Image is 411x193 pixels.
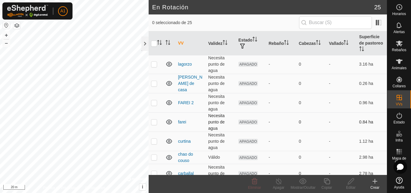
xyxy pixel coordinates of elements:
[142,184,143,189] span: i
[357,112,387,132] td: 0.84 ha
[238,100,258,105] span: APAGADO
[296,164,326,183] td: 0
[296,74,326,93] td: 0
[357,31,387,56] th: Superficie de pastoreo
[396,102,402,106] span: VVs
[299,16,372,29] input: Buscar (S)
[394,185,404,189] span: Ayuda
[296,93,326,112] td: 0
[269,100,294,106] div: -
[178,62,192,67] a: lagorzo
[359,47,364,52] p-sorticon: Activar para ordenar
[13,22,20,29] button: Capas del Mapa
[238,155,258,160] span: APAGADO
[387,175,411,191] a: Ayuda
[357,164,387,183] td: 2.78 ha
[139,184,146,190] button: i
[178,100,194,105] a: FAREI 2
[206,132,236,151] td: Necesita punto de agua
[178,171,194,176] a: carballal
[326,164,357,183] td: -
[3,32,10,39] button: +
[326,31,357,56] th: Vallado
[296,31,326,56] th: Cabezas
[363,185,387,190] div: Crear
[165,41,170,46] p-sorticon: Activar para ordenar
[296,54,326,74] td: 0
[392,66,406,70] span: Animales
[269,80,294,87] div: -
[238,120,258,125] span: APAGADO
[267,185,291,190] div: Apagar
[238,139,258,144] span: APAGADO
[3,39,10,47] button: –
[296,151,326,164] td: 0
[178,139,191,144] a: curtina
[238,81,258,86] span: APAGADO
[206,31,236,56] th: Validez
[392,12,406,16] span: Horarios
[344,41,348,46] p-sorticon: Activar para ordenar
[266,31,296,56] th: Rebaño
[392,84,406,88] span: Collares
[357,54,387,74] td: 3.16 ha
[248,185,261,190] span: Eliminar
[238,171,258,176] span: APAGADO
[315,185,339,190] div: Copiar
[206,54,236,74] td: Necesita punto de agua
[394,120,405,124] span: Estado
[395,139,403,142] span: Infra
[316,41,321,46] p-sorticon: Activar para ordenar
[238,62,258,67] span: APAGADO
[357,151,387,164] td: 2.98 ha
[152,20,299,26] span: 0 seleccionado de 25
[326,74,357,93] td: -
[326,54,357,74] td: -
[206,93,236,112] td: Necesita punto de agua
[389,157,409,164] span: Mapa de Calor
[43,185,78,191] a: Política de Privacidad
[152,4,374,11] h2: En Rotación
[392,48,406,52] span: Rebaños
[236,31,266,56] th: Estado
[178,120,186,124] a: farei
[326,151,357,164] td: -
[85,185,105,191] a: Contáctenos
[357,132,387,151] td: 1.12 ha
[269,170,294,177] div: -
[206,74,236,93] td: Necesita punto de agua
[252,38,257,42] p-sorticon: Activar para ordenar
[394,30,405,34] span: Alertas
[223,41,227,46] p-sorticon: Activar para ordenar
[269,119,294,125] div: -
[296,132,326,151] td: 0
[157,41,162,46] p-sorticon: Activar para ordenar
[326,112,357,132] td: -
[326,132,357,151] td: -
[357,74,387,93] td: 0.26 ha
[374,3,381,12] span: 25
[284,41,289,46] p-sorticon: Activar para ordenar
[269,138,294,145] div: -
[206,112,236,132] td: Necesita punto de agua
[357,93,387,112] td: 0.96 ha
[326,93,357,112] td: -
[269,154,294,160] div: -
[206,151,236,164] td: Válido
[291,185,315,190] div: Mostrar/Ocultar
[269,61,294,67] div: -
[178,152,193,163] a: chao do couso
[3,22,10,29] button: Restablecer Mapa
[176,31,206,56] th: VV
[296,112,326,132] td: 0
[206,164,236,183] td: Necesita punto de agua
[339,185,363,190] div: Editar
[178,75,202,92] a: [PERSON_NAME] de casa
[7,5,48,17] img: Logo Gallagher
[60,8,65,14] span: A1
